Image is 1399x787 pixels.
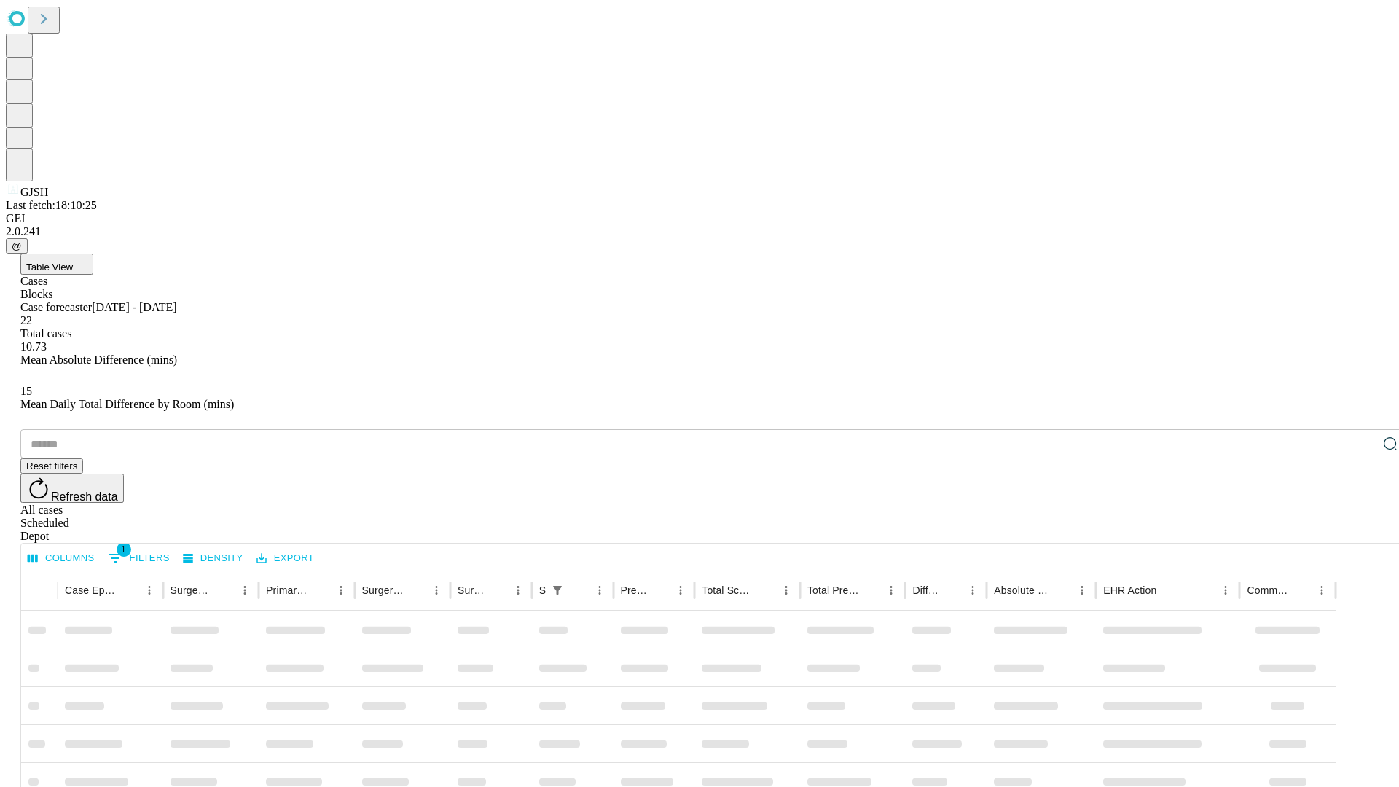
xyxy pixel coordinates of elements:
[20,340,47,353] span: 10.73
[539,584,546,596] div: Scheduled In Room Duration
[253,547,318,570] button: Export
[1247,584,1289,596] div: Comments
[589,580,610,600] button: Menu
[6,238,28,254] button: @
[92,301,176,313] span: [DATE] - [DATE]
[6,225,1393,238] div: 2.0.241
[1051,580,1072,600] button: Sort
[179,547,247,570] button: Density
[756,580,776,600] button: Sort
[24,547,98,570] button: Select columns
[119,580,139,600] button: Sort
[51,490,118,503] span: Refresh data
[547,580,568,600] button: Show filters
[702,584,754,596] div: Total Scheduled Duration
[362,584,404,596] div: Surgery Name
[508,580,528,600] button: Menu
[266,584,308,596] div: Primary Service
[861,580,881,600] button: Sort
[912,584,941,596] div: Difference
[20,458,83,474] button: Reset filters
[117,542,131,557] span: 1
[1103,584,1156,596] div: EHR Action
[6,199,97,211] span: Last fetch: 18:10:25
[20,314,32,326] span: 22
[621,584,649,596] div: Predicted In Room Duration
[547,580,568,600] div: 1 active filter
[942,580,963,600] button: Sort
[458,584,486,596] div: Surgery Date
[20,474,124,503] button: Refresh data
[569,580,589,600] button: Sort
[406,580,426,600] button: Sort
[20,385,32,397] span: 15
[1158,580,1178,600] button: Sort
[881,580,901,600] button: Menu
[104,547,173,570] button: Show filters
[20,398,234,410] span: Mean Daily Total Difference by Room (mins)
[20,353,177,366] span: Mean Absolute Difference (mins)
[1312,580,1332,600] button: Menu
[65,584,117,596] div: Case Epic Id
[1072,580,1092,600] button: Menu
[487,580,508,600] button: Sort
[1215,580,1236,600] button: Menu
[214,580,235,600] button: Sort
[807,584,860,596] div: Total Predicted Duration
[12,240,22,251] span: @
[650,580,670,600] button: Sort
[20,254,93,275] button: Table View
[26,262,73,273] span: Table View
[776,580,796,600] button: Menu
[235,580,255,600] button: Menu
[310,580,331,600] button: Sort
[6,212,1393,225] div: GEI
[20,327,71,340] span: Total cases
[670,580,691,600] button: Menu
[331,580,351,600] button: Menu
[139,580,160,600] button: Menu
[26,461,77,471] span: Reset filters
[994,584,1050,596] div: Absolute Difference
[426,580,447,600] button: Menu
[20,301,92,313] span: Case forecaster
[20,186,48,198] span: GJSH
[963,580,983,600] button: Menu
[171,584,213,596] div: Surgeon Name
[1291,580,1312,600] button: Sort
